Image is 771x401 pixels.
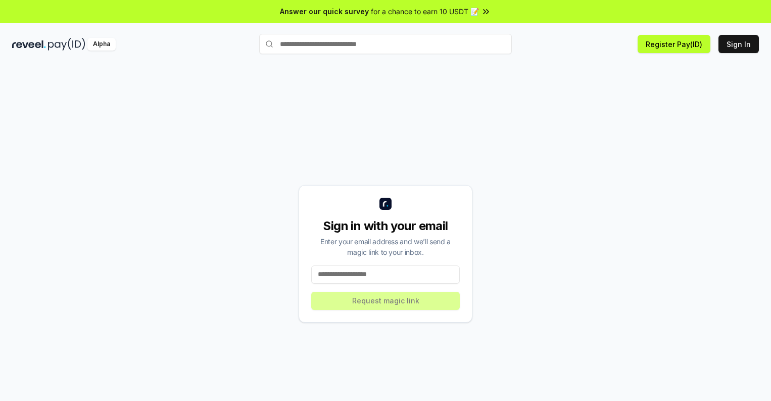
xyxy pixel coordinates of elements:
button: Register Pay(ID) [638,35,710,53]
div: Alpha [87,38,116,51]
img: logo_small [379,198,392,210]
img: pay_id [48,38,85,51]
div: Enter your email address and we’ll send a magic link to your inbox. [311,236,460,257]
img: reveel_dark [12,38,46,51]
span: Answer our quick survey [280,6,369,17]
div: Sign in with your email [311,218,460,234]
span: for a chance to earn 10 USDT 📝 [371,6,479,17]
button: Sign In [718,35,759,53]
